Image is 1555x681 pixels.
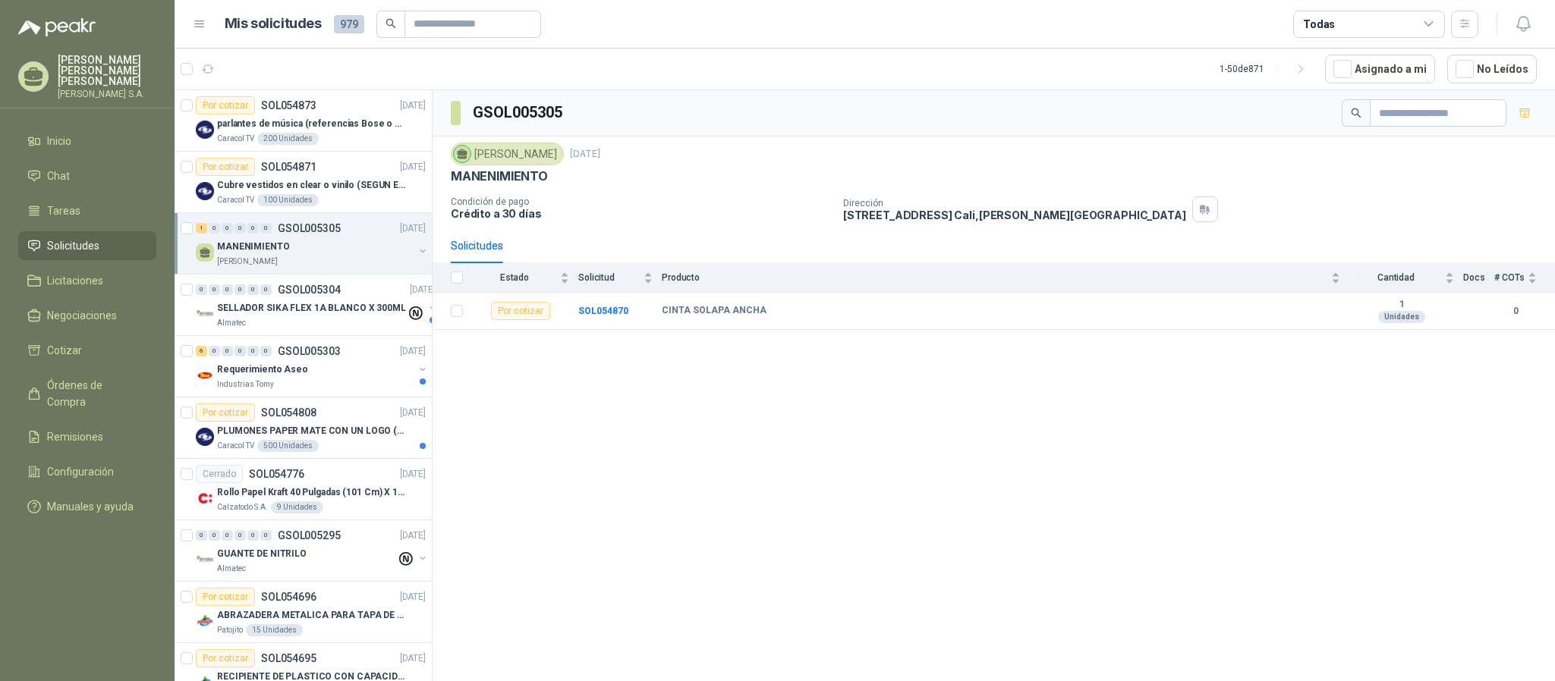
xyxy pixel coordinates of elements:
[196,284,207,295] div: 0
[18,457,156,486] a: Configuración
[196,223,207,234] div: 1
[217,424,406,438] p: PLUMONES PAPER MATE CON UN LOGO (SEGUN REF.ADJUNTA)
[578,306,628,316] a: SOL054870
[196,588,255,606] div: Por cotizar
[196,465,243,483] div: Cerrado
[278,346,341,356] p: GSOL005303
[217,301,406,315] p: SELLADOR SIKA FLEX 1A BLANCO X 300ML
[196,649,255,667] div: Por cotizar
[472,272,557,283] span: Estado
[217,485,406,500] p: Rollo Papel Kraft 40 Pulgadas (101 Cm) X 150 Mts 60 Gr
[570,147,600,162] p: [DATE]
[196,281,439,329] a: 0 0 0 0 0 0 GSOL005304[DATE] Company LogoSELLADOR SIKA FLEX 1A BLANCO X 300MLAlmatec
[261,592,316,602] p: SOL054696
[1494,304,1537,319] b: 0
[209,284,220,295] div: 0
[196,612,214,630] img: Company Logo
[196,489,214,507] img: Company Logo
[1351,108,1361,118] span: search
[196,526,429,575] a: 0 0 0 0 0 0 GSOL005295[DATE] Company LogoGUANTE DE NITRILOAlmatec
[47,498,134,515] span: Manuales y ayuda
[18,422,156,451] a: Remisiones
[175,459,432,520] a: CerradoSOL054776[DATE] Company LogoRollo Papel Kraft 40 Pulgadas (101 Cm) X 150 Mts 60 GrCalzatod...
[451,237,503,254] div: Solicitudes
[217,362,308,377] p: Requerimiento Aseo
[217,256,278,268] p: [PERSON_NAME]
[196,305,214,323] img: Company Logo
[58,89,156,99] p: [PERSON_NAME] S.A.
[209,346,220,356] div: 0
[175,152,432,213] a: Por cotizarSOL054871[DATE] Company LogoCubre vestidos en clear o vinilo (SEGUN ESPECIFICACIONES D...
[196,96,255,115] div: Por cotizar
[196,158,255,176] div: Por cotizar
[334,15,364,33] span: 979
[662,272,1328,283] span: Producto
[47,307,117,324] span: Negociaciones
[261,100,316,111] p: SOL054873
[217,194,254,206] p: Caracol TV
[247,346,259,356] div: 0
[196,346,207,356] div: 6
[196,342,429,391] a: 6 0 0 0 0 0 GSOL005303[DATE] Company LogoRequerimiento AseoIndustrias Tomy
[451,143,564,165] div: [PERSON_NAME]
[1378,311,1425,323] div: Unidades
[47,377,142,410] span: Órdenes de Compra
[400,344,426,359] p: [DATE]
[578,272,641,283] span: Solicitud
[1463,263,1494,293] th: Docs
[196,182,214,200] img: Company Logo
[47,133,71,149] span: Inicio
[451,168,548,184] p: MANENIMIENTO
[260,223,272,234] div: 0
[222,530,233,541] div: 0
[217,378,274,391] p: Industrias Tomy
[217,178,406,193] p: Cubre vestidos en clear o vinilo (SEGUN ESPECIFICACIONES DEL ADJUNTO)
[18,231,156,260] a: Solicitudes
[217,501,268,513] p: Calzatodo S.A.
[261,162,316,172] p: SOL054871
[175,90,432,152] a: Por cotizarSOL054873[DATE] Company Logoparlantes de música (referencias Bose o Alexa) CON MARCACI...
[386,18,396,29] span: search
[249,469,304,479] p: SOL054776
[18,196,156,225] a: Tareas
[1494,272,1525,283] span: # COTs
[175,582,432,643] a: Por cotizarSOL054696[DATE] Company LogoABRAZADERA METALICA PARA TAPA DE TAMBOR DE PLASTICO DE 50 ...
[196,403,255,422] div: Por cotizar
[217,240,290,254] p: MANENIMIENTO
[217,317,246,329] p: Almatec
[1325,55,1435,83] button: Asignado a mi
[217,440,254,452] p: Caracol TV
[1349,272,1442,283] span: Cantidad
[196,428,214,446] img: Company Logo
[400,467,426,482] p: [DATE]
[246,624,303,636] div: 15 Unidades
[175,397,432,459] a: Por cotizarSOL054808[DATE] Company LogoPLUMONES PAPER MATE CON UN LOGO (SEGUN REF.ADJUNTA)Caracol...
[47,202,80,219] span: Tareas
[217,547,307,561] p: GUANTE DE NITRILO
[196,366,214,384] img: Company Logo
[217,563,246,575] p: Almatec
[47,168,70,184] span: Chat
[196,121,214,139] img: Company Logo
[451,207,831,220] p: Crédito a 30 días
[843,209,1186,221] p: [STREET_ADDRESS] Cali , [PERSON_NAME][GEOGRAPHIC_DATA]
[260,530,272,541] div: 0
[235,223,246,234] div: 0
[196,551,214,569] img: Company Logo
[578,263,662,293] th: Solicitud
[843,198,1186,209] p: Dirección
[400,590,426,604] p: [DATE]
[217,624,243,636] p: Patojito
[47,342,82,359] span: Cotizar
[209,223,220,234] div: 0
[400,221,426,236] p: [DATE]
[217,133,254,145] p: Caracol TV
[400,529,426,543] p: [DATE]
[451,196,831,207] p: Condición de pago
[196,219,429,268] a: 1 0 0 0 0 0 GSOL005305[DATE] MANENIMIENTO[PERSON_NAME]
[1494,263,1555,293] th: # COTs
[18,266,156,295] a: Licitaciones
[47,237,99,254] span: Solicitudes
[18,492,156,521] a: Manuales y ayuda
